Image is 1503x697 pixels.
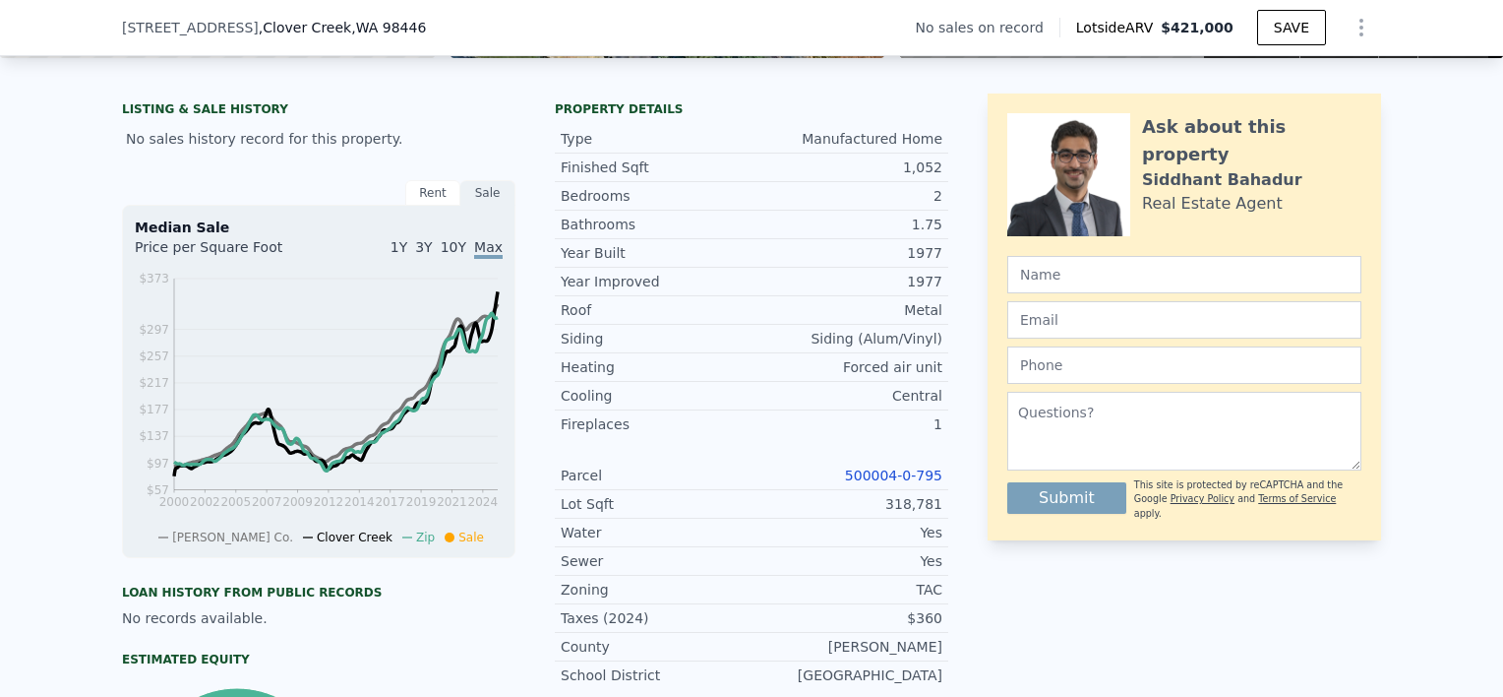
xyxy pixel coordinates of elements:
div: Loan history from public records [122,585,515,601]
div: LISTING & SALE HISTORY [122,101,515,121]
tspan: 2021 [437,495,467,509]
div: Metal [751,300,942,320]
div: No sales on record [916,18,1059,37]
span: Zip [416,531,435,544]
span: 10Y [441,239,466,255]
div: Cooling [561,386,751,406]
div: This site is protected by reCAPTCHA and the Google and apply. [1134,478,1361,521]
span: Lotside ARV [1076,18,1161,37]
tspan: $373 [139,272,169,285]
span: 3Y [415,239,432,255]
div: No sales history record for this property. [122,121,515,157]
div: Central [751,386,942,406]
input: Phone [1007,347,1361,384]
div: Year Built [561,243,751,263]
div: [PERSON_NAME] [751,637,942,657]
div: Yes [751,523,942,542]
div: Type [561,129,751,149]
span: Max [474,239,503,259]
span: , Clover Creek [259,18,426,37]
button: SAVE [1257,10,1326,45]
tspan: 2005 [220,495,251,509]
button: Show Options [1342,8,1381,47]
div: 1977 [751,272,942,291]
div: Siddhant Bahadur [1142,168,1302,192]
tspan: $57 [147,483,169,497]
tspan: 2000 [159,495,190,509]
a: Terms of Service [1258,493,1336,504]
div: 1 [751,414,942,434]
div: Finished Sqft [561,158,751,177]
button: Submit [1007,482,1126,514]
div: Forced air unit [751,357,942,377]
div: Rent [405,180,460,206]
div: County [561,637,751,657]
div: [GEOGRAPHIC_DATA] [751,665,942,685]
div: TAC [751,580,942,600]
input: Name [1007,256,1361,293]
div: 1.75 [751,215,942,234]
span: [STREET_ADDRESS] [122,18,259,37]
div: Taxes (2024) [561,608,751,628]
div: School District [561,665,751,685]
span: Sale [458,531,484,544]
tspan: 2014 [344,495,375,509]
div: Water [561,523,751,542]
tspan: 2007 [252,495,282,509]
div: Estimated Equity [122,652,515,667]
input: Email [1007,301,1361,339]
span: , WA 98446 [351,20,426,35]
div: Roof [561,300,751,320]
div: Manufactured Home [751,129,942,149]
tspan: 2012 [314,495,344,509]
span: 1Y [391,239,407,255]
div: Fireplaces [561,414,751,434]
a: Privacy Policy [1171,493,1234,504]
tspan: $257 [139,349,169,363]
div: Zoning [561,580,751,600]
div: Siding [561,329,751,348]
div: 2 [751,186,942,206]
div: Parcel [561,466,751,485]
div: No records available. [122,608,515,628]
div: Ask about this property [1142,113,1361,168]
div: 1,052 [751,158,942,177]
div: 1977 [751,243,942,263]
div: Price per Square Foot [135,237,319,269]
tspan: 2019 [406,495,437,509]
div: Real Estate Agent [1142,192,1283,216]
div: Sewer [561,551,751,571]
tspan: $137 [139,429,169,443]
div: Year Improved [561,272,751,291]
div: Siding (Alum/Vinyl) [751,329,942,348]
tspan: 2017 [375,495,405,509]
div: Sale [460,180,515,206]
div: 318,781 [751,494,942,514]
span: Clover Creek [317,531,392,544]
div: Heating [561,357,751,377]
tspan: 2002 [190,495,220,509]
div: Bedrooms [561,186,751,206]
span: [PERSON_NAME] Co. [172,531,293,544]
tspan: 2024 [468,495,499,509]
div: Yes [751,551,942,571]
div: Bathrooms [561,215,751,234]
tspan: 2009 [282,495,313,509]
div: $360 [751,608,942,628]
div: Lot Sqft [561,494,751,514]
tspan: $97 [147,457,169,471]
div: Property details [555,101,948,117]
tspan: $177 [139,403,169,416]
tspan: $297 [139,323,169,337]
a: 500004-0-795 [845,468,942,483]
div: Median Sale [135,218,503,237]
span: $421,000 [1161,20,1233,35]
tspan: $217 [139,376,169,390]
